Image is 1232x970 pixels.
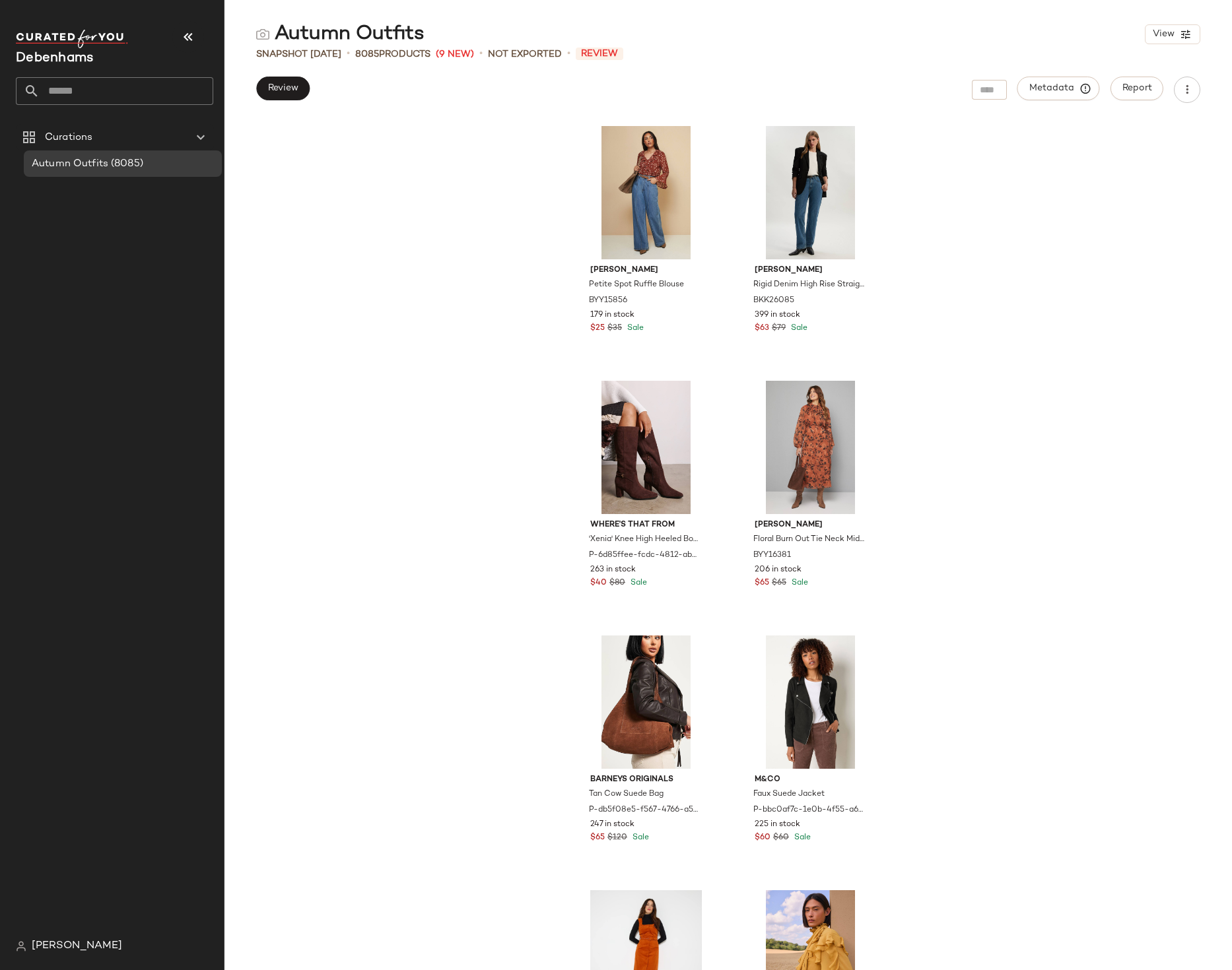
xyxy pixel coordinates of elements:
[628,579,647,587] span: Sale
[788,324,807,333] span: Sale
[755,832,770,844] span: $60
[590,819,634,831] span: 247 in stock
[347,46,350,62] span: •
[755,564,802,576] span: 206 in stock
[744,126,877,259] img: bkk26085_mid%20blue_xl
[755,774,866,786] span: M&Co
[755,577,769,589] span: $65
[1111,77,1163,100] button: Report
[607,832,627,844] span: $120
[580,635,712,769] img: m5056656715336_tan_xl
[108,156,143,172] span: (8085)
[256,48,341,61] span: Snapshot [DATE]
[755,819,800,831] span: 225 in stock
[1122,83,1152,94] span: Report
[590,832,605,844] span: $65
[590,323,605,335] span: $25
[355,49,379,59] span: 8085
[256,28,269,41] img: svg%3e
[567,46,570,62] span: •
[590,309,634,321] span: 179 in stock
[589,804,701,816] span: P-db5f08e5-f567-4766-a57a-7dcbe3316261
[753,789,825,800] span: Faux Suede Jacket
[590,577,607,589] span: $40
[753,295,794,307] span: BKK26085
[355,48,430,61] div: Products
[590,519,702,531] span: Where's That From
[753,279,865,291] span: Rigid Denim High Rise Straight Leg [PERSON_NAME]
[744,381,877,514] img: byy16381_burnt%20orange_xl
[580,126,712,259] img: byy15856_ginger_xl
[609,577,625,589] span: $80
[589,789,664,800] span: Tan Cow Suede Bag
[773,832,789,844] span: $60
[753,534,865,546] span: Floral Burn Out Tie Neck Midi Dress
[45,130,92,145] span: Curations
[607,323,622,335] span: $35
[1029,82,1089,94] span: Metadata
[589,295,627,307] span: BYY15856
[32,938,122,954] span: [PERSON_NAME]
[589,550,701,562] span: P-6d85ffee-fcdc-4812-abab-517522b22222
[755,323,769,335] span: $63
[436,48,474,61] span: (9 New)
[590,265,702,276] span: [PERSON_NAME]
[755,265,866,276] span: [PERSON_NAME]
[590,564,636,576] span: 263 in stock
[32,156,108,172] span: Autumn Outfits
[479,46,483,62] span: •
[1017,77,1100,100] button: Metadata
[625,324,644,333] span: Sale
[753,550,791,562] span: BYY16381
[755,519,866,531] span: [PERSON_NAME]
[488,48,562,61] span: Not Exported
[256,77,310,100] button: Review
[256,21,425,48] div: Autumn Outfits
[16,30,128,48] img: cfy_white_logo.C9jOOHJF.svg
[772,323,786,335] span: $79
[753,804,865,816] span: P-bbc0af7c-1e0b-4f55-a62e-2722f2ccbf92
[755,309,800,321] span: 399 in stock
[580,381,712,514] img: m5059283446895_brown_xl
[772,577,786,589] span: $65
[589,279,684,291] span: Petite Spot Ruffle Blouse
[16,941,26,952] img: svg%3e
[792,833,811,842] span: Sale
[589,534,701,546] span: 'Xenia' Knee High Heeled Boots With Side Zip
[744,635,877,769] img: m5063589390950_black_xl
[1152,29,1175,40] span: View
[1145,24,1200,44] button: View
[16,51,93,65] span: Current Company Name
[576,48,623,60] span: Review
[630,833,649,842] span: Sale
[590,774,702,786] span: Barneys Originals
[267,83,298,94] span: Review
[789,579,808,587] span: Sale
